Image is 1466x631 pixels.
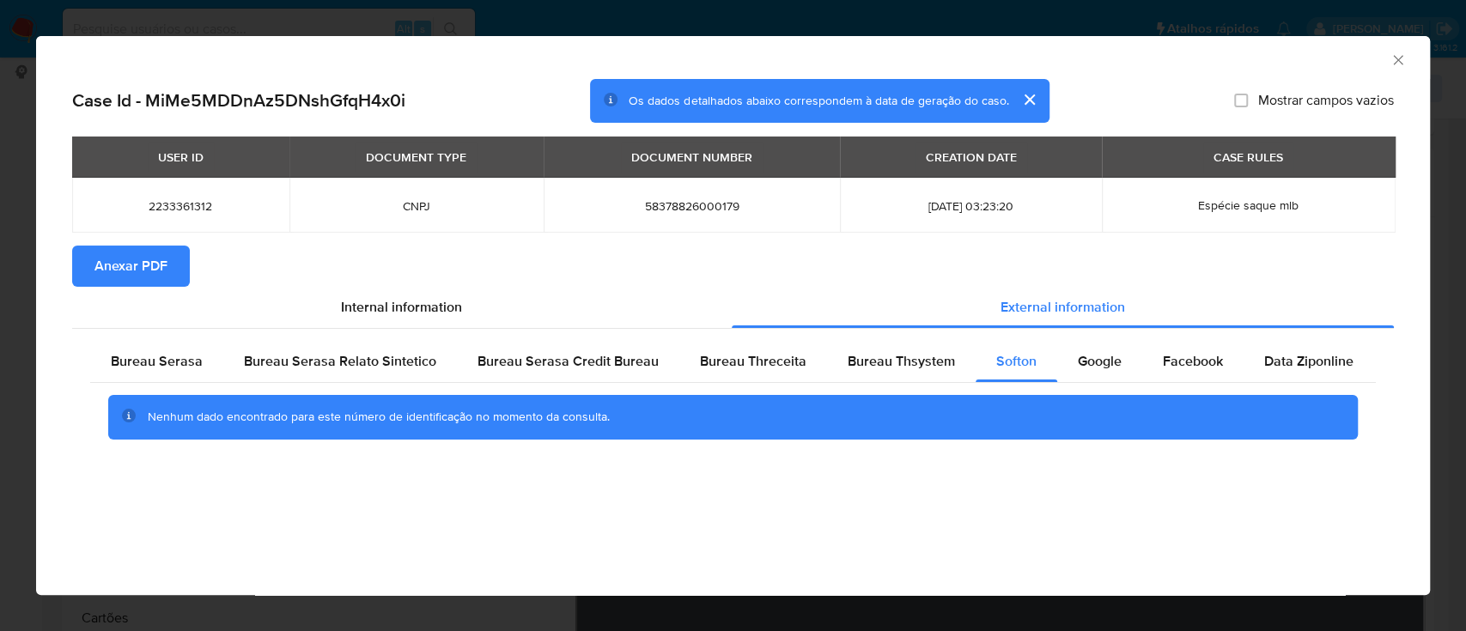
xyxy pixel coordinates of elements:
[72,287,1394,328] div: Detailed info
[700,351,806,371] span: Bureau Threceita
[621,143,763,172] div: DOCUMENT NUMBER
[94,247,167,285] span: Anexar PDF
[356,143,477,172] div: DOCUMENT TYPE
[1234,94,1248,107] input: Mostrar campos vazios
[341,297,462,317] span: Internal information
[1258,92,1394,109] span: Mostrar campos vazios
[36,36,1430,595] div: closure-recommendation-modal
[478,351,659,371] span: Bureau Serasa Credit Bureau
[148,143,214,172] div: USER ID
[244,351,436,371] span: Bureau Serasa Relato Sintetico
[1078,351,1122,371] span: Google
[1198,197,1299,214] span: Espécie saque mlb
[861,198,1080,214] span: [DATE] 03:23:20
[72,246,190,287] button: Anexar PDF
[996,351,1037,371] span: Softon
[629,92,1008,109] span: Os dados detalhados abaixo correspondem à data de geração do caso.
[1163,351,1223,371] span: Facebook
[72,89,405,112] h2: Case Id - MiMe5MDDnAz5DNshGfqH4x0i
[93,198,269,214] span: 2233361312
[1203,143,1293,172] div: CASE RULES
[915,143,1027,172] div: CREATION DATE
[1390,52,1405,67] button: Fechar a janela
[1264,351,1353,371] span: Data Ziponline
[148,408,610,425] span: Nenhum dado encontrado para este número de identificação no momento da consulta.
[111,351,203,371] span: Bureau Serasa
[1001,297,1125,317] span: External information
[1008,79,1049,120] button: cerrar
[90,341,1376,382] div: Detailed external info
[564,198,820,214] span: 58378826000179
[848,351,955,371] span: Bureau Thsystem
[310,198,523,214] span: CNPJ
